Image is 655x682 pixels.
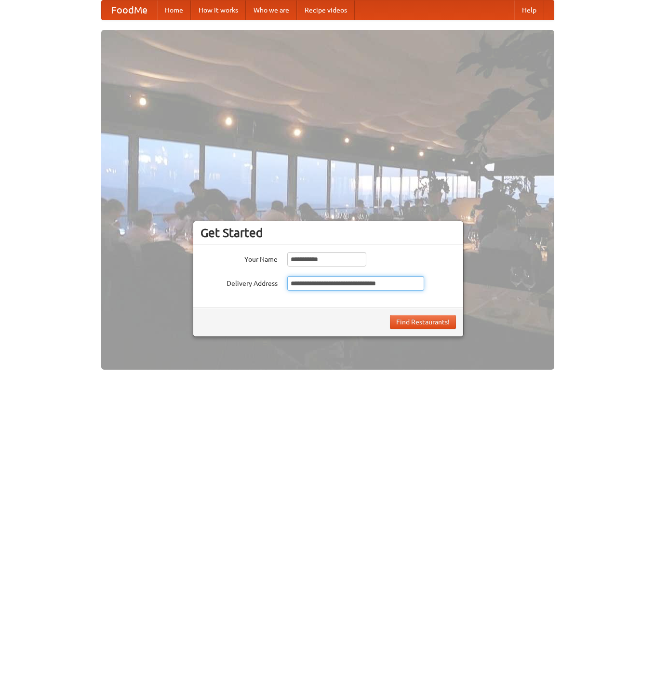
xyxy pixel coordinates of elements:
a: Who we are [246,0,297,20]
label: Delivery Address [201,276,278,288]
h3: Get Started [201,226,456,240]
a: Home [157,0,191,20]
label: Your Name [201,252,278,264]
button: Find Restaurants! [390,315,456,329]
a: How it works [191,0,246,20]
a: FoodMe [102,0,157,20]
a: Recipe videos [297,0,355,20]
a: Help [514,0,544,20]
